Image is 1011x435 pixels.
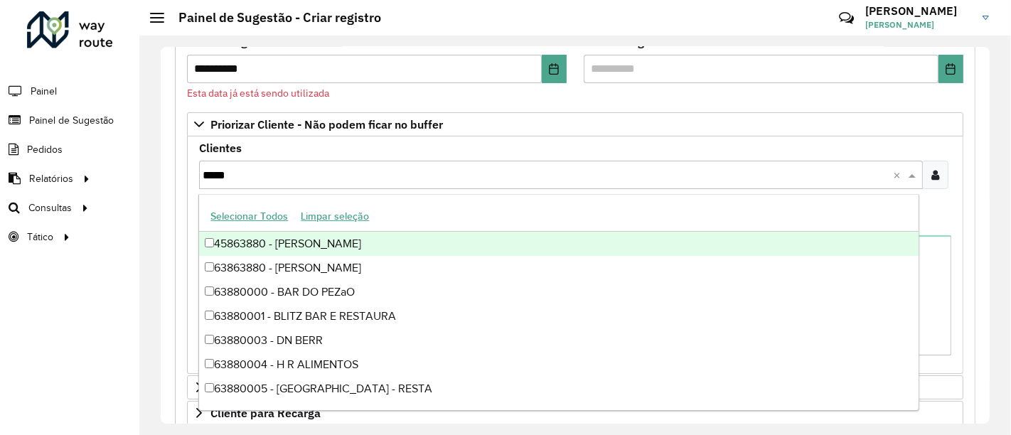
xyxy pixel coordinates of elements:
[199,328,918,353] div: 63880003 - DN BERR
[187,87,329,100] formly-validation-message: Esta data já está sendo utilizada
[199,232,918,256] div: 45863880 - [PERSON_NAME]
[187,112,963,136] a: Priorizar Cliente - Não podem ficar no buffer
[204,205,294,227] button: Selecionar Todos
[865,18,972,31] span: [PERSON_NAME]
[187,375,963,399] a: Preservar Cliente - Devem ficar no buffer, não roteirizar
[865,4,972,18] h3: [PERSON_NAME]
[199,139,242,156] label: Clientes
[199,256,918,280] div: 63863880 - [PERSON_NAME]
[28,200,72,215] span: Consultas
[187,136,963,374] div: Priorizar Cliente - Não podem ficar no buffer
[893,166,905,183] span: Clear all
[210,407,321,419] span: Cliente para Recarga
[29,171,73,186] span: Relatórios
[198,194,919,411] ng-dropdown-panel: Options list
[831,3,862,33] a: Contato Rápido
[938,55,963,83] button: Choose Date
[199,353,918,377] div: 63880004 - H R ALIMENTOS
[27,230,53,245] span: Tático
[199,192,458,205] small: Clientes que não podem ficar no Buffer – Máximo 50 PDVS
[164,10,381,26] h2: Painel de Sugestão - Criar registro
[210,119,443,130] span: Priorizar Cliente - Não podem ficar no buffer
[31,84,57,99] span: Painel
[27,142,63,157] span: Pedidos
[29,113,114,128] span: Painel de Sugestão
[187,401,963,425] a: Cliente para Recarga
[199,280,918,304] div: 63880000 - BAR DO PEZaO
[199,304,918,328] div: 63880001 - BLITZ BAR E RESTAURA
[199,377,918,401] div: 63880005 - [GEOGRAPHIC_DATA] - RESTA
[199,401,918,425] div: 63880007 - TOCHA
[542,55,567,83] button: Choose Date
[294,205,375,227] button: Limpar seleção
